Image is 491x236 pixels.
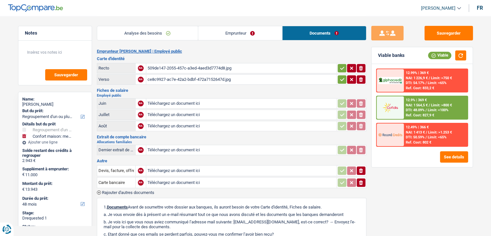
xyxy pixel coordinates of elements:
[97,49,366,54] h2: Emprunteur [PERSON_NAME] | Employé public
[406,113,434,117] div: Ref. Cost: 827,9 €
[378,77,402,84] img: AlphaCredit
[378,129,402,141] img: Record Credits
[428,52,451,59] div: Viable
[138,112,144,118] div: NA
[406,86,434,90] div: Ref. Cost: 833,2 €
[22,224,88,229] div: Status:
[97,26,198,40] a: Analyse des besoins
[102,190,154,195] span: Rajouter d'autres documents
[406,103,428,107] span: NAI: 1 564,5 €
[406,125,429,129] div: 12.49% | 366 €
[97,135,366,139] h3: Extrait de compte bancaire
[421,5,455,11] span: [PERSON_NAME]
[431,103,452,107] span: Limit: >800 €
[22,140,88,145] div: Ajouter une ligne
[97,88,366,92] h3: Fiches de salaire
[8,4,63,12] img: TopCompare Logo
[138,101,144,106] div: NA
[431,76,452,80] span: Limit: >750 €
[428,135,446,139] span: Limit: <65%
[22,148,88,158] div: Solde restant des crédits à regrouper
[22,122,88,127] div: Détails but du prêt
[45,69,87,80] button: Sauvegarder
[425,135,427,139] span: /
[97,159,366,163] h3: Autre
[148,75,335,84] div: ce8c9927-ac7e-42a2-bdbf-472a7152647d.jpg
[104,212,360,217] p: a. Je vous envoie dès à présent un e-mail résumant tout ce que nous avons discuté et les doc...
[406,130,425,134] span: NAI: 1 413 €
[406,76,428,80] span: NAI: 1 226,9 €
[282,26,366,40] a: Documents
[440,151,468,163] button: See details
[98,101,134,106] div: Juin
[22,166,87,172] label: Supplément à emprunter:
[416,3,461,14] a: [PERSON_NAME]
[104,205,360,209] p: 1. Avant de soumettre votre dossier aux banques, ils auront besoin de votre Carte d'identité, Fic...
[98,123,134,128] div: Août
[428,130,452,134] span: Limit: >1.253 €
[138,168,144,174] div: NA
[97,57,366,61] h3: Carte d'identité
[22,210,88,216] div: Stage:
[148,63,335,73] div: 509de147-2055-457c-a3ed-4aed3d7774d8.jpg
[138,65,144,71] div: NA
[406,135,425,139] span: DTI: 50.59%
[429,76,430,80] span: /
[406,108,425,112] span: DTI: 48.09%
[138,123,144,129] div: NA
[426,130,427,134] span: /
[22,108,87,113] label: But du prêt:
[107,205,128,209] span: Documents
[378,102,402,113] img: Cofidis
[428,108,448,112] span: Limit: <100%
[54,73,78,77] span: Sauvegarder
[22,97,88,102] div: Name:
[425,81,427,85] span: /
[22,102,88,107] div: [PERSON_NAME]
[138,147,144,153] div: NA
[98,147,134,152] div: Dernier extrait de compte pour vos allocations familiales
[22,196,87,201] label: Durée du prêt:
[22,216,88,221] div: Drequested 1
[98,77,134,82] div: Verso
[22,172,25,177] span: €
[378,53,404,58] div: Viable banks
[22,181,87,186] label: Montant du prêt:
[406,98,427,102] div: 12.9% | 369 €
[97,190,154,195] button: Rajouter d'autres documents
[22,187,25,192] span: €
[425,26,473,40] button: Sauvegarder
[98,112,134,117] div: Juillet
[198,26,282,40] a: Emprunteur
[22,158,88,163] div: 2.943 €
[477,5,483,11] div: fr
[406,81,425,85] span: DTI: 54.17%
[97,94,366,97] h2: Employé public
[406,71,429,75] div: 12.99% | 369 €
[425,108,427,112] span: /
[138,180,144,186] div: NA
[25,30,85,36] h5: Notes
[104,220,360,229] p: b. Je vois ici que vous nous aviez communiqué l’adresse mail suivante: [EMAIL_ADDRESS][DOMAIN_NA...
[429,103,430,107] span: /
[138,77,144,82] div: NA
[428,81,446,85] span: Limit: <65%
[406,140,431,145] div: Ref. Cost: 802 €
[97,140,366,144] h2: Allocations familiales
[98,66,134,70] div: Recto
